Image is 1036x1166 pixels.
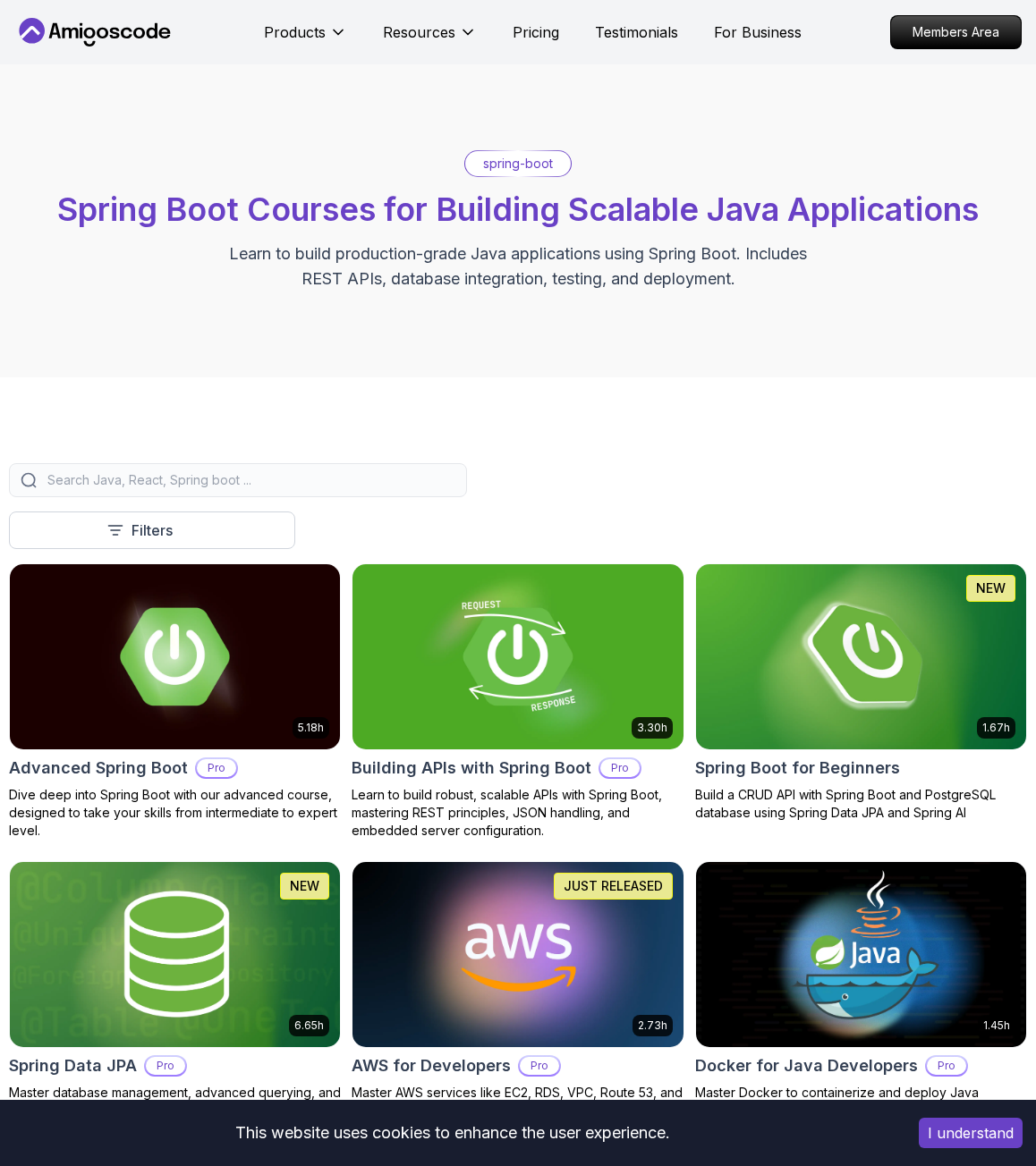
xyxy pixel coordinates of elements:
p: 5.18h [298,721,324,735]
p: Members Area [891,16,1021,48]
a: Testimonials [595,21,678,43]
a: Pricing [513,21,559,43]
h2: Spring Data JPA [9,1053,137,1078]
a: Building APIs with Spring Boot card3.30hBuilding APIs with Spring BootProLearn to build robust, s... [352,563,684,840]
p: Learn to build production-grade Java applications using Spring Boot. Includes REST APIs, database... [217,241,819,291]
button: Accept cookies [919,1118,1023,1148]
p: Dive deep into Spring Boot with our advanced course, designed to take your skills from intermedia... [9,786,341,840]
h2: Building APIs with Spring Boot [352,756,591,781]
a: Members Area [890,15,1022,49]
img: Docker for Java Developers card [696,862,1026,1047]
p: Master database management, advanced querying, and expert data handling with ease [9,1084,341,1120]
p: 2.73h [638,1018,667,1033]
p: Resources [383,21,455,43]
p: 6.65h [294,1018,324,1033]
img: AWS for Developers card [352,862,683,1047]
p: Build a CRUD API with Spring Boot and PostgreSQL database using Spring Data JPA and Spring AI [695,786,1027,822]
button: Filters [9,511,295,549]
p: NEW [290,877,319,895]
img: Building APIs with Spring Boot card [352,564,683,749]
a: AWS for Developers card2.73hJUST RELEASEDAWS for DevelopersProMaster AWS services like EC2, RDS, ... [352,861,684,1137]
h2: AWS for Developers [352,1053,511,1078]
p: spring-boot [483,155,553,173]
p: 1.45h [983,1018,1010,1033]
p: Pro [520,1057,559,1075]
p: 3.30h [637,721,667,735]
p: 1.67h [982,721,1010,735]
p: Pro [197,759,236,777]
span: Spring Boot Courses for Building Scalable Java Applications [57,190,979,229]
p: NEW [976,579,1006,597]
p: Filters [132,520,173,541]
a: Spring Data JPA card6.65hNEWSpring Data JPAProMaster database management, advanced querying, and ... [9,861,341,1120]
button: Resources [383,21,477,57]
img: Spring Boot for Beginners card [696,564,1026,749]
p: Pro [146,1057,185,1075]
button: Products [264,21,347,57]
div: This website uses cookies to enhance the user experience. [13,1113,892,1153]
img: Advanced Spring Boot card [10,564,340,749]
input: Search Java, React, Spring boot ... [44,471,455,489]
a: Spring Boot for Beginners card1.67hNEWSpring Boot for BeginnersBuild a CRUD API with Spring Boot ... [695,563,1027,822]
h2: Advanced Spring Boot [9,756,188,781]
p: Master AWS services like EC2, RDS, VPC, Route 53, and Docker to deploy and manage scalable cloud ... [352,1084,684,1137]
p: Pro [927,1057,966,1075]
h2: Docker for Java Developers [695,1053,918,1078]
img: Spring Data JPA card [10,862,340,1047]
h2: Spring Boot for Beginners [695,756,900,781]
a: Docker for Java Developers card1.45hDocker for Java DevelopersProMaster Docker to containerize an... [695,861,1027,1137]
p: Products [264,21,326,43]
p: Pro [600,759,640,777]
p: JUST RELEASED [564,877,663,895]
a: For Business [714,21,802,43]
p: Learn to build robust, scalable APIs with Spring Boot, mastering REST principles, JSON handling, ... [352,786,684,840]
a: Advanced Spring Boot card5.18hAdvanced Spring BootProDive deep into Spring Boot with our advanced... [9,563,341,840]
p: Master Docker to containerize and deploy Java applications efficiently. From basics to advanced J... [695,1084,1027,1137]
